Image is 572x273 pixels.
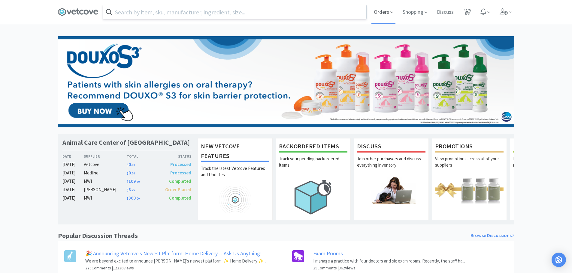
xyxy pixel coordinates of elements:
[103,5,366,19] input: Search by item, sku, manufacturer, ingredient, size...
[62,138,190,147] h1: Animal Care Center of [GEOGRAPHIC_DATA]
[127,162,135,167] span: 0
[276,138,351,220] a: Backordered ItemsTrack your pending backordered items
[201,186,269,213] img: hero_feature_roadmap.png
[85,265,268,271] h6: 275 Comments | 12336 Views
[434,10,456,15] a: Discuss
[127,195,140,201] span: 360
[62,153,84,159] div: Date
[435,177,504,204] img: hero_promotions.png
[201,165,269,186] p: Track the latest Vetcove Features and Updates
[435,141,504,153] h1: Promotions
[127,170,135,176] span: 0
[58,36,514,127] img: 80d6a395f8e04e9e8284ccfc1bf70999.png
[85,250,262,257] a: 🎉 Announcing Vetcove's Newest Platform: Home Delivery -- Ask Us Anything!
[127,188,129,192] span: $
[84,153,127,159] div: Supplier
[279,177,347,218] img: hero_backorders.png
[170,170,191,176] span: Processed
[136,180,140,184] span: . 89
[461,10,473,16] a: 17
[62,169,84,177] div: [DATE]
[169,195,191,201] span: Completed
[84,169,127,177] div: Medline
[279,156,347,177] p: Track your pending backordered items
[62,178,192,185] a: [DATE]MWI$109.89Completed
[357,156,425,177] p: Join other purchasers and discuss everything inventory
[279,141,347,153] h1: Backordered Items
[62,161,192,168] a: [DATE]Vetcove$0.00Processed
[313,250,343,257] a: Exam Rooms
[159,153,192,159] div: Status
[313,265,465,271] h6: 25 Comments | 362 Views
[357,141,425,153] h1: Discuss
[127,180,129,184] span: $
[127,153,159,159] div: Total
[357,177,425,204] img: hero_discuss.png
[131,188,135,192] span: . 75
[62,161,84,168] div: [DATE]
[313,257,465,265] p: I manage a practice with four doctors and six exam rooms. Recently, the staff ha...
[435,156,504,177] p: View promotions across all of your suppliers
[136,197,140,200] span: . 00
[354,138,429,220] a: DiscussJoin other purchasers and discuss everything inventory
[62,194,84,202] div: [DATE]
[170,162,191,167] span: Processed
[127,178,140,184] span: 109
[432,138,507,220] a: PromotionsView promotions across all of your suppliers
[84,186,127,193] div: [PERSON_NAME]
[85,257,268,265] p: We are beyond excited to announce [PERSON_NAME]’s newest platform: ✨ Home Delivery ✨ ...
[471,232,514,239] a: Browse Discussions
[62,186,84,193] div: [DATE]
[84,161,127,168] div: Vetcove
[62,186,192,193] a: [DATE][PERSON_NAME]$8.75Order Placed
[131,171,135,175] span: . 00
[62,194,192,202] a: [DATE]MWI$360.00Completed
[127,187,135,192] span: 8
[169,178,191,184] span: Completed
[552,253,566,267] div: Open Intercom Messenger
[62,169,192,177] a: [DATE]Medline$0.00Processed
[127,197,129,200] span: $
[84,178,127,185] div: MWI
[62,178,84,185] div: [DATE]
[198,138,273,220] a: New Vetcove FeaturesTrack the latest Vetcove Features and Updates
[131,163,135,167] span: . 00
[127,163,129,167] span: $
[201,141,269,162] h1: New Vetcove Features
[165,187,191,192] span: Order Placed
[127,171,129,175] span: $
[58,230,138,241] h1: Popular Discussion Threads
[84,194,127,202] div: MWI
